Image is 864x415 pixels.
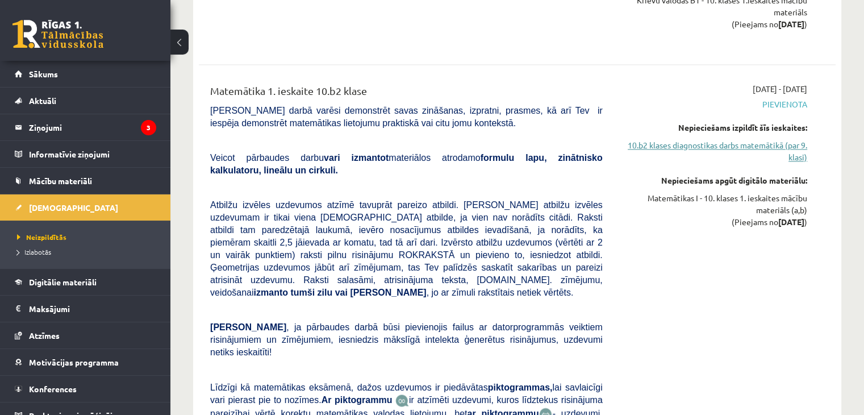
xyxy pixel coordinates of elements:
b: izmanto [254,288,288,297]
span: Digitālie materiāli [29,277,97,287]
span: [PERSON_NAME] darbā varēsi demonstrēt savas zināšanas, izpratni, prasmes, kā arī Tev ir iespēja d... [210,106,603,128]
legend: Informatīvie ziņojumi [29,141,156,167]
strong: [DATE] [778,217,804,227]
legend: Ziņojumi [29,114,156,140]
span: [PERSON_NAME] [210,322,286,332]
b: tumši zilu vai [PERSON_NAME] [290,288,426,297]
div: Nepieciešams izpildīt šīs ieskaites: [620,122,807,134]
a: Atzīmes [15,322,156,348]
span: Neizpildītās [17,233,66,242]
b: vari izmantot [324,153,389,163]
span: Veicot pārbaudes darbu materiālos atrodamo [210,153,603,175]
span: Līdzīgi kā matemātikas eksāmenā, dažos uzdevumos ir piedāvātas lai savlaicīgi vari pierast pie to... [210,383,603,405]
legend: Maksājumi [29,296,156,322]
a: Neizpildītās [17,232,159,242]
a: Izlabotās [17,247,159,257]
a: Sākums [15,61,156,87]
span: Aktuāli [29,96,56,106]
span: [DEMOGRAPHIC_DATA] [29,202,118,213]
span: Atbilžu izvēles uzdevumos atzīmē tavuprāt pareizo atbildi. [PERSON_NAME] atbilžu izvēles uzdevuma... [210,200,603,297]
i: 3 [141,120,156,135]
a: Rīgas 1. Tālmācības vidusskola [12,20,103,48]
img: JfuEzvunn4EvwAAAAASUVORK5CYII= [395,394,409,407]
a: Konferences [15,376,156,402]
a: 10.b2 klases diagnostikas darbs matemātikā (par 9. klasi) [620,139,807,163]
a: Ziņojumi3 [15,114,156,140]
div: Matemātikas I - 10. klases 1. ieskaites mācību materiāls (a,b) (Pieejams no ) [620,192,807,228]
a: Motivācijas programma [15,349,156,375]
span: Mācību materiāli [29,176,92,186]
span: Konferences [29,384,77,394]
a: Digitālie materiāli [15,269,156,295]
a: Aktuāli [15,88,156,114]
span: Pievienota [620,98,807,110]
strong: [DATE] [778,19,804,29]
span: , ja pārbaudes darbā būsi pievienojis failus ar datorprogrammās veiktiem risinājumiem un zīmējumi... [210,322,603,357]
b: piktogrammas, [488,383,553,392]
div: Nepieciešams apgūt digitālo materiālu: [620,175,807,186]
a: Informatīvie ziņojumi [15,141,156,167]
span: [DATE] - [DATE] [753,83,807,95]
b: formulu lapu, zinātnisko kalkulatoru, lineālu un cirkuli. [210,153,603,175]
b: Ar piktogrammu [322,395,393,405]
a: Mācību materiāli [15,168,156,194]
a: Maksājumi [15,296,156,322]
span: Izlabotās [17,247,51,256]
a: [DEMOGRAPHIC_DATA] [15,194,156,221]
span: Sākums [29,69,58,79]
div: Matemātika 1. ieskaite 10.b2 klase [210,83,603,104]
span: Motivācijas programma [29,357,119,367]
span: Atzīmes [29,330,60,341]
